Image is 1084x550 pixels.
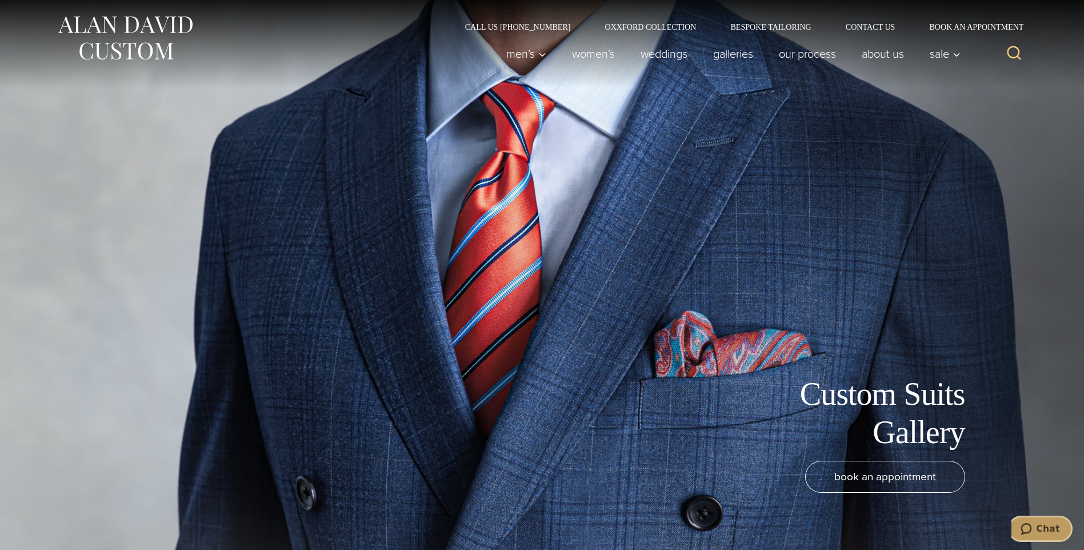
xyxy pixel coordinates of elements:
[834,468,936,485] span: book an appointment
[493,42,966,65] nav: Primary Navigation
[57,13,194,63] img: Alan David Custom
[708,375,965,452] h1: Custom Suits Gallery
[448,23,1028,31] nav: Secondary Navigation
[493,42,559,65] button: Men’s sub menu toggle
[700,42,766,65] a: Galleries
[448,23,588,31] a: Call Us [PHONE_NUMBER]
[587,23,713,31] a: Oxxford Collection
[1011,516,1073,544] iframe: Opens a widget where you can chat to one of our agents
[805,461,965,493] a: book an appointment
[917,42,966,65] button: Sale sub menu toggle
[849,42,917,65] a: About Us
[766,42,849,65] a: Our Process
[1001,40,1028,67] button: View Search Form
[559,42,627,65] a: Women’s
[912,23,1027,31] a: Book an Appointment
[829,23,913,31] a: Contact Us
[713,23,828,31] a: Bespoke Tailoring
[627,42,700,65] a: weddings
